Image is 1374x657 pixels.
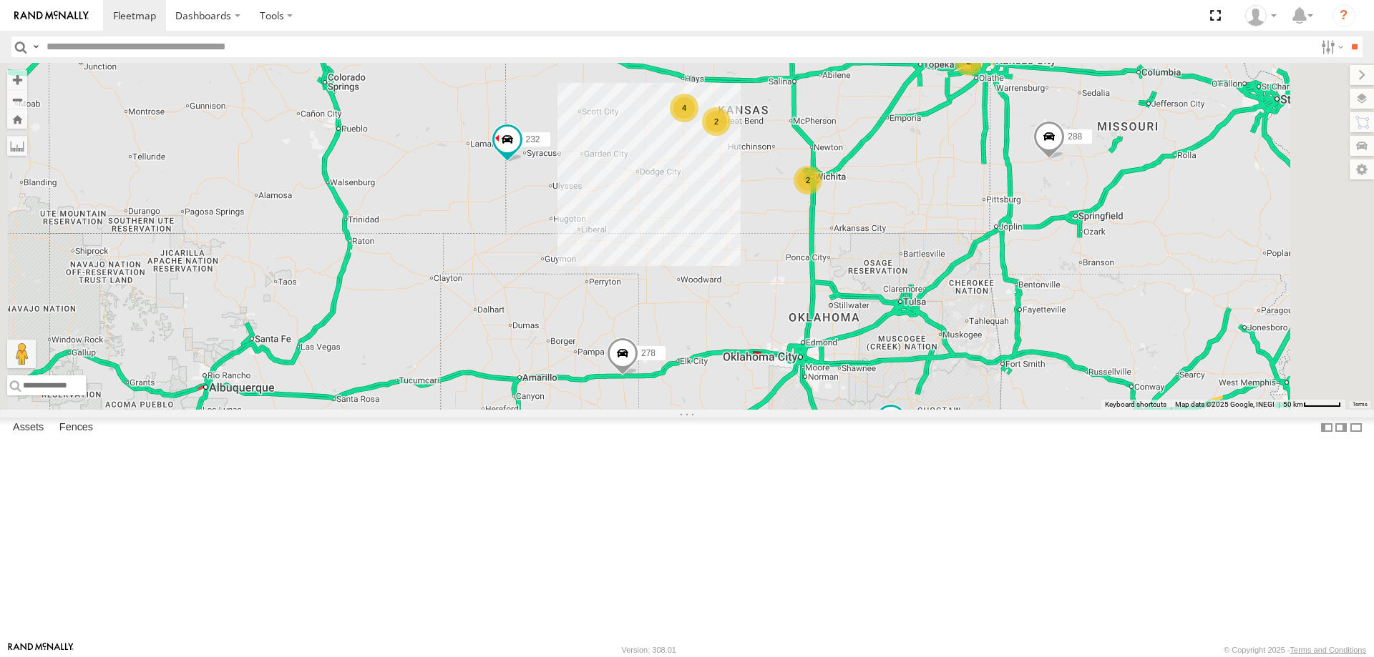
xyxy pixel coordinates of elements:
[622,646,676,654] div: Version: 308.01
[1068,132,1082,142] span: 288
[526,134,540,144] span: 232
[1224,646,1366,654] div: © Copyright 2025 -
[641,347,656,357] span: 278
[1334,418,1348,438] label: Dock Summary Table to the Right
[1105,400,1166,410] button: Keyboard shortcuts
[7,340,36,368] button: Drag Pegman onto the map to open Street View
[1175,400,1275,408] span: Map data ©2025 Google, INEGI
[7,136,27,156] label: Measure
[1240,5,1282,26] div: Steve Basgall
[1349,418,1363,438] label: Hide Summary Table
[52,418,100,438] label: Fences
[14,11,89,21] img: rand-logo.svg
[702,107,731,136] div: 2
[1283,400,1303,408] span: 50 km
[1279,400,1345,410] button: Map Scale: 50 km per 49 pixels
[670,94,698,122] div: 4
[794,166,822,194] div: 2
[1315,36,1346,57] label: Search Filter Options
[955,47,983,76] div: 2
[1320,418,1334,438] label: Dock Summary Table to the Left
[7,89,27,109] button: Zoom out
[1290,646,1366,654] a: Terms and Conditions
[1332,4,1355,27] i: ?
[30,36,42,57] label: Search Query
[6,418,51,438] label: Assets
[1350,159,1374,179] label: Map Settings
[7,109,27,129] button: Zoom Home
[7,70,27,89] button: Zoom in
[8,643,74,657] a: Visit our Website
[1353,402,1368,407] a: Terms (opens in new tab)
